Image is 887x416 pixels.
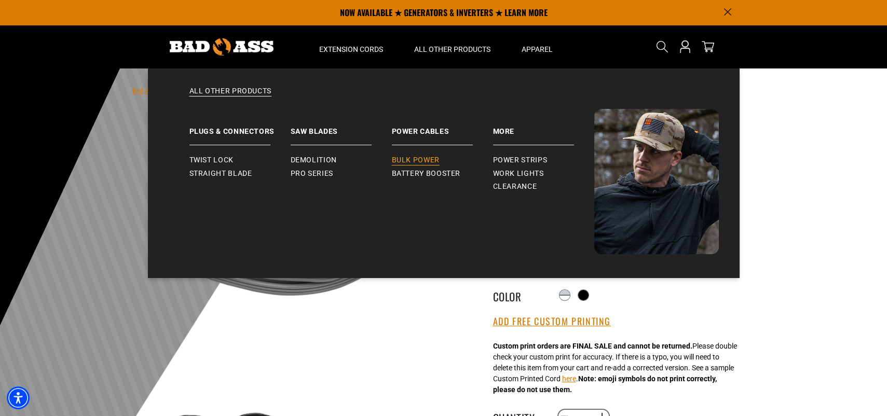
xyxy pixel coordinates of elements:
a: Bad Ass Extension Cords [132,87,202,94]
a: Pro Series [291,167,392,181]
summary: Apparel [506,25,568,68]
a: Saw Blades [291,109,392,145]
span: Pro Series [291,169,333,178]
span: Apparel [522,45,553,54]
img: Bad Ass Extension Cords [170,38,274,56]
span: Power Strips [493,156,548,165]
span: Straight Blade [189,169,252,178]
strong: Custom print orders are FINAL SALE and cannot be returned. [493,342,692,350]
summary: Extension Cords [304,25,399,68]
span: All Other Products [414,45,490,54]
a: Battery Booster More Power Strips [493,109,594,145]
a: Bulk Power [392,154,493,167]
a: Straight Blade [189,167,291,181]
div: Please double check your custom print for accuracy. If there is a typo, you will need to delete t... [493,341,737,395]
span: Clearance [493,182,537,191]
span: Twist Lock [189,156,234,165]
button: Add Free Custom Printing [493,316,611,327]
span: Battery Booster [392,169,461,178]
a: Clearance [493,180,594,193]
summary: Search [654,38,671,55]
nav: breadcrumbs [132,84,345,96]
a: All Other Products [169,86,719,109]
a: Open this option [677,25,693,68]
a: Power Strips [493,154,594,167]
a: Demolition [291,154,392,167]
a: Work Lights [493,167,594,181]
legend: Color [493,288,545,302]
button: here [562,373,576,384]
a: Plugs & Connectors [189,109,291,145]
div: Accessibility Menu [7,386,30,409]
a: Twist Lock [189,154,291,167]
span: Bulk Power [392,156,440,165]
span: Work Lights [493,169,544,178]
a: Battery Booster [392,167,493,181]
img: Bad Ass Extension Cords [594,109,719,254]
a: cart [700,40,716,53]
a: Power Cables [392,109,493,145]
span: Demolition [291,156,337,165]
summary: All Other Products [399,25,506,68]
span: Extension Cords [319,45,383,54]
strong: Note: emoji symbols do not print correctly, please do not use them. [493,375,717,394]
